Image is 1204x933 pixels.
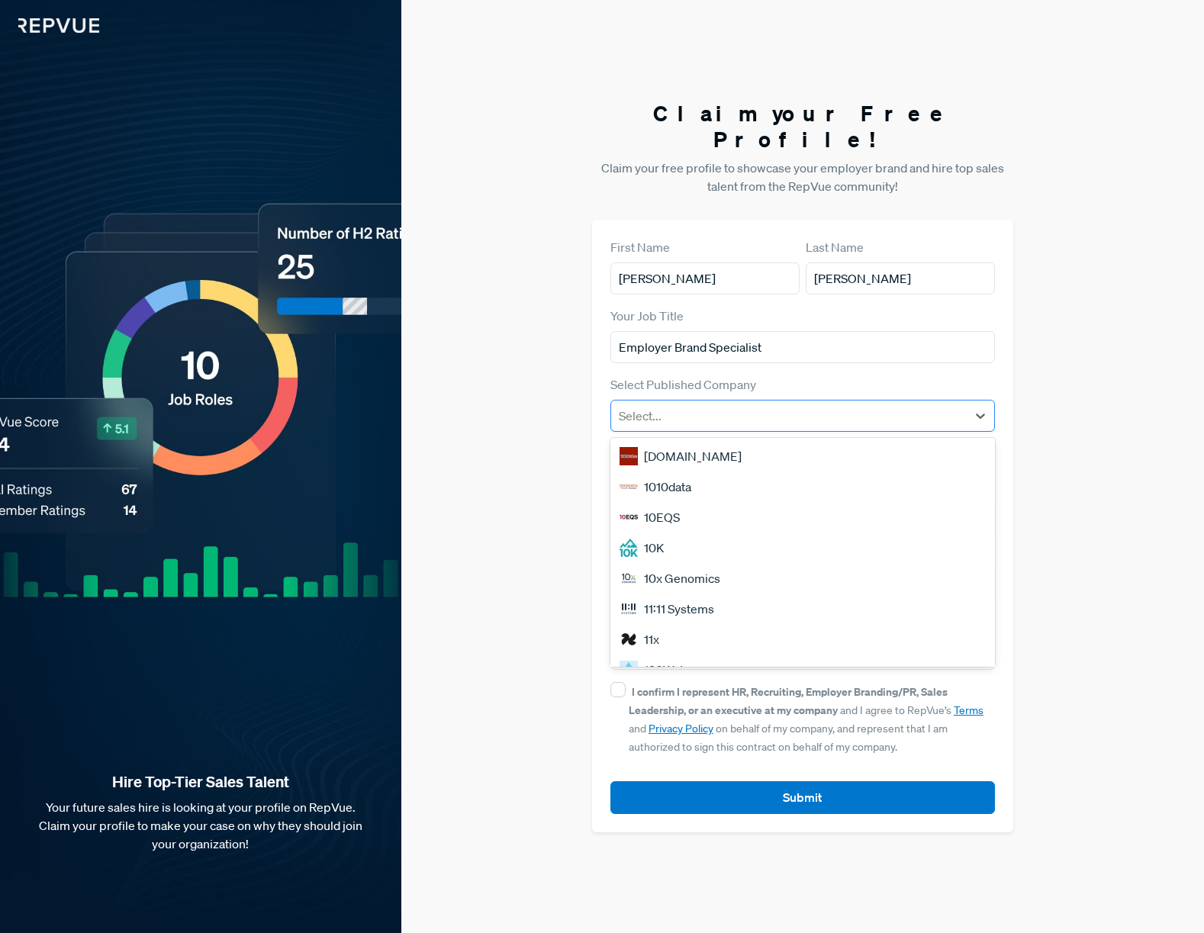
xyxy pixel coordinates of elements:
[620,630,638,648] img: 11x
[806,262,995,294] input: Last Name
[649,722,713,735] a: Privacy Policy
[620,478,638,496] img: 1010data
[629,684,948,717] strong: I confirm I represent HR, Recruiting, Employer Branding/PR, Sales Leadership, or an executive at ...
[954,703,983,717] a: Terms
[610,781,995,814] button: Submit
[620,600,638,618] img: 11:11 Systems
[610,307,684,325] label: Your Job Title
[592,101,1013,152] h3: Claim your Free Profile!
[629,685,983,754] span: and I agree to RepVue’s and on behalf of my company, and represent that I am authorized to sign t...
[610,238,670,256] label: First Name
[610,502,995,532] div: 10EQS
[24,772,377,792] strong: Hire Top-Tier Sales Talent
[610,624,995,655] div: 11x
[610,594,995,624] div: 11:11 Systems
[610,655,995,685] div: 120Water
[610,262,800,294] input: First Name
[620,447,638,465] img: 1000Bulbs.com
[24,798,377,853] p: Your future sales hire is looking at your profile on RepVue. Claim your profile to make your case...
[592,159,1013,195] p: Claim your free profile to showcase your employer brand and hire top sales talent from the RepVue...
[610,532,995,563] div: 10K
[620,539,638,557] img: 10K
[620,508,638,526] img: 10EQS
[610,471,995,502] div: 1010data
[610,375,756,394] label: Select Published Company
[610,331,995,363] input: Title
[610,441,995,471] div: [DOMAIN_NAME]
[610,563,995,594] div: 10x Genomics
[620,661,638,679] img: 120Water
[806,238,864,256] label: Last Name
[620,569,638,587] img: 10x Genomics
